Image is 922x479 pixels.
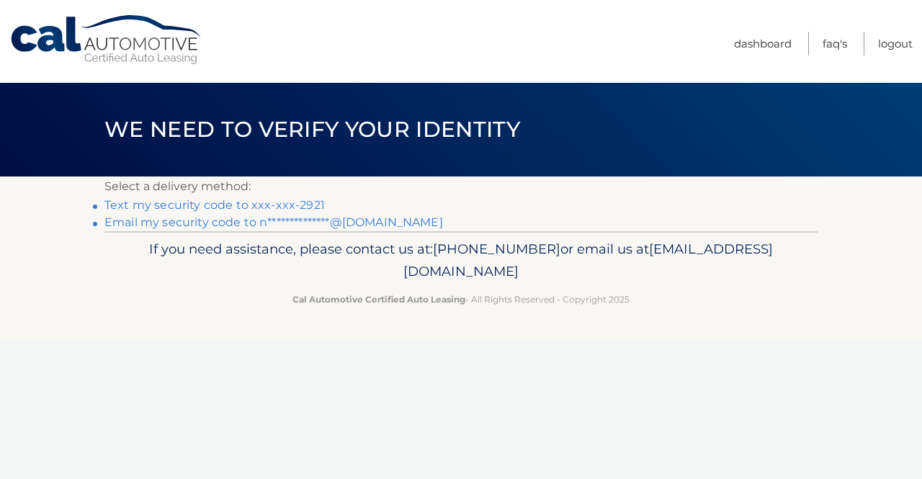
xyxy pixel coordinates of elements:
a: Logout [878,32,913,55]
a: FAQ's [823,32,847,55]
p: Select a delivery method: [104,176,818,197]
a: Text my security code to xxx-xxx-2921 [104,198,325,212]
p: If you need assistance, please contact us at: or email us at [114,238,808,284]
a: Dashboard [734,32,792,55]
a: Cal Automotive [9,14,204,66]
strong: Cal Automotive Certified Auto Leasing [292,294,465,305]
span: We need to verify your identity [104,116,520,143]
span: [PHONE_NUMBER] [433,241,560,257]
p: - All Rights Reserved - Copyright 2025 [114,292,808,307]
